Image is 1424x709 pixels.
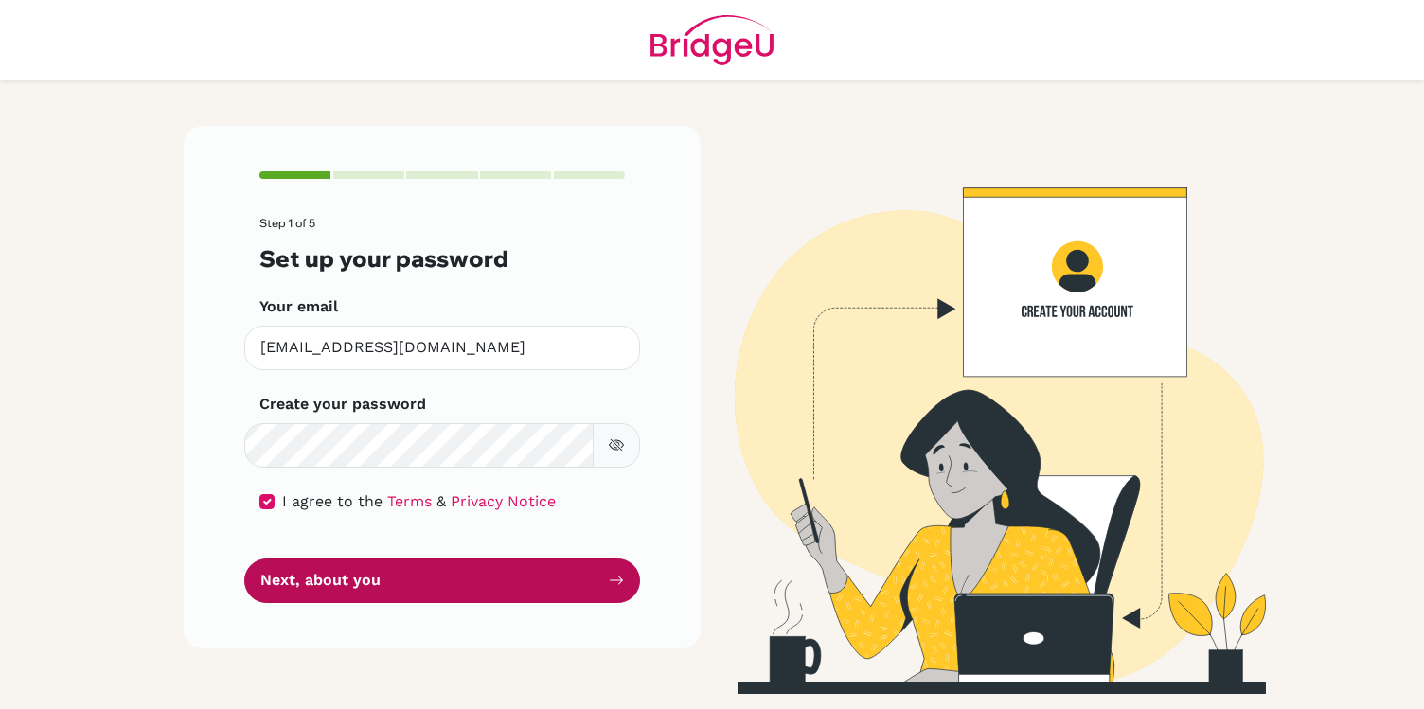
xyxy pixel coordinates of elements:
[259,216,315,230] span: Step 1 of 5
[387,492,432,510] a: Terms
[259,393,426,416] label: Create your password
[282,492,383,510] span: I agree to the
[259,245,625,273] h3: Set up your password
[244,558,640,603] button: Next, about you
[259,295,338,318] label: Your email
[451,492,556,510] a: Privacy Notice
[436,492,446,510] span: &
[244,326,640,370] input: Insert your email*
